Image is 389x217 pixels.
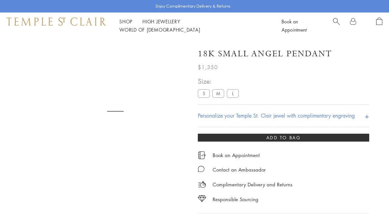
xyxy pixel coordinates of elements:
span: Size: [198,76,241,87]
img: icon_sourcing.svg [198,195,206,202]
label: S [198,89,210,97]
img: Temple St. Clair [7,17,106,25]
a: Open Shopping Bag [376,17,382,34]
label: L [227,89,239,97]
button: Add to bag [198,134,369,142]
h1: 18K Small Angel Pendant [198,48,332,60]
a: Search [333,17,340,34]
img: MessageIcon-01_2.svg [198,166,204,172]
label: M [212,89,224,97]
h4: + [365,110,369,122]
div: Contact an Ambassador [213,166,266,174]
p: Complimentary Delivery and Returns [213,180,292,189]
img: icon_appointment.svg [198,151,206,159]
span: $1,350 [198,63,218,71]
h4: Personalize your Temple St. Clair jewel with complimentary engraving [198,112,355,120]
span: Add to bag [266,134,301,141]
a: Book an Appointment [282,18,307,33]
a: World of [DEMOGRAPHIC_DATA]World of [DEMOGRAPHIC_DATA] [119,26,200,33]
a: Book an Appointment [213,151,260,159]
div: Responsible Sourcing [213,195,258,203]
img: icon_delivery.svg [198,180,206,189]
nav: Main navigation [119,17,267,34]
p: Enjoy Complimentary Delivery & Returns [156,3,230,10]
a: ShopShop [119,18,133,25]
a: High JewelleryHigh Jewellery [142,18,180,25]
